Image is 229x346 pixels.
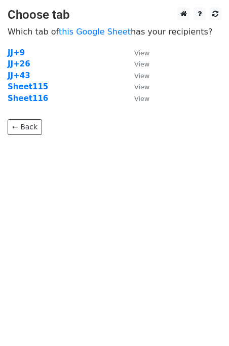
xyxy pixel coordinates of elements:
a: JJ+43 [8,71,30,80]
small: View [134,83,149,91]
small: View [134,72,149,80]
p: Which tab of has your recipients? [8,26,221,37]
a: Sheet116 [8,94,48,103]
iframe: Chat Widget [178,297,229,346]
h3: Choose tab [8,8,221,22]
small: View [134,49,149,57]
a: ← Back [8,119,42,135]
a: View [124,71,149,80]
a: View [124,48,149,57]
a: View [124,94,149,103]
small: View [134,60,149,68]
a: View [124,59,149,68]
a: Sheet115 [8,82,48,91]
a: JJ+9 [8,48,25,57]
a: View [124,82,149,91]
a: this Google Sheet [59,27,131,37]
a: JJ+26 [8,59,30,68]
small: View [134,95,149,102]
